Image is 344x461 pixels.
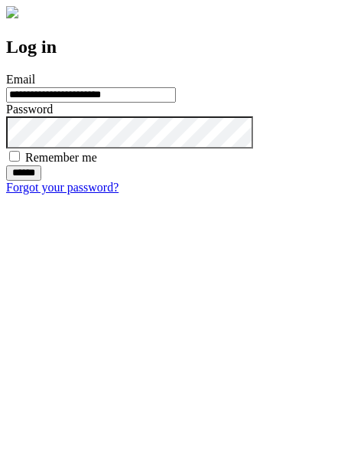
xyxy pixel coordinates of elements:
[6,37,338,57] h2: Log in
[6,73,35,86] label: Email
[6,181,118,194] a: Forgot your password?
[6,103,53,116] label: Password
[25,151,97,164] label: Remember me
[6,6,18,18] img: logo-4e3dc11c47720685a147b03b5a06dd966a58ff35d612b21f08c02c0306f2b779.png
